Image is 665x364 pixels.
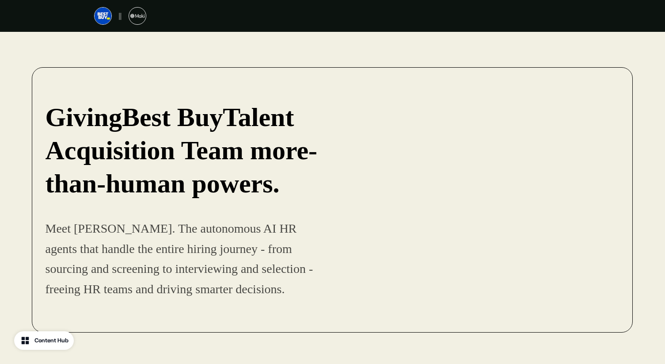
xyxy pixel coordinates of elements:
[46,218,321,299] p: Meet [PERSON_NAME]. The autonomous AI HR agents that handle the entire hiring journey - from sour...
[46,103,318,198] strong: Talent Acquisition Team more-than-human powers.
[46,101,321,200] p: Best Buy
[14,331,74,350] button: Content Hub
[119,11,122,21] p: ||
[34,336,68,345] div: Content Hub
[46,103,122,132] strong: Giving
